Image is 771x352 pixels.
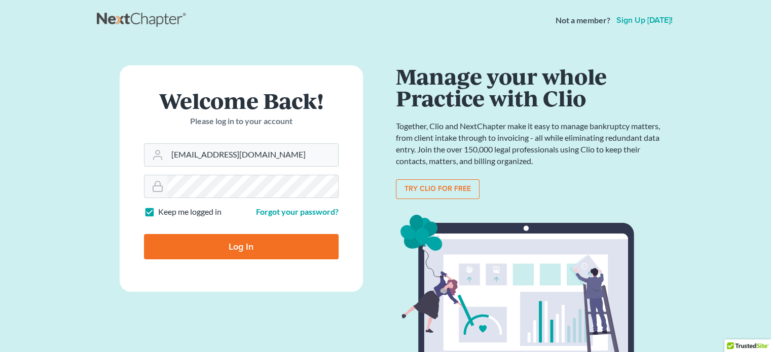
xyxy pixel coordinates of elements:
label: Keep me logged in [158,206,222,218]
a: Try clio for free [396,179,480,200]
input: Email Address [167,144,338,166]
a: Forgot your password? [256,207,339,216]
h1: Manage your whole Practice with Clio [396,65,665,108]
strong: Not a member? [556,15,610,26]
p: Please log in to your account [144,115,339,127]
h1: Welcome Back! [144,90,339,111]
p: Together, Clio and NextChapter make it easy to manage bankruptcy matters, from client intake thro... [396,121,665,167]
a: Sign up [DATE]! [614,16,675,24]
input: Log In [144,234,339,259]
